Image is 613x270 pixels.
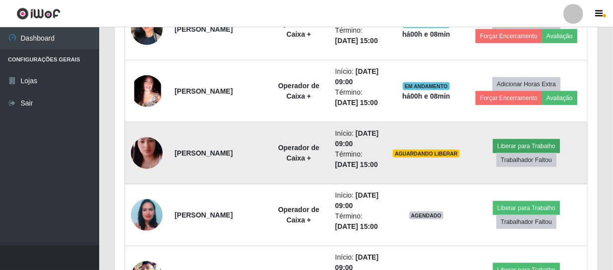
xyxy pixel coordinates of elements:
[131,187,163,243] img: 1754319045625.jpeg
[542,29,577,43] button: Avaliação
[335,99,378,107] time: [DATE] 15:00
[476,29,542,43] button: Forçar Encerramento
[278,144,319,162] strong: Operador de Caixa +
[335,128,381,149] li: Início:
[16,7,61,20] img: CoreUI Logo
[175,87,233,95] strong: [PERSON_NAME]
[335,191,379,210] time: [DATE] 09:00
[493,139,560,153] button: Liberar para Trabalho
[175,25,233,33] strong: [PERSON_NAME]
[335,190,381,211] li: Início:
[542,91,577,105] button: Avaliação
[492,77,560,91] button: Adicionar Horas Extra
[335,87,381,108] li: Término:
[131,75,163,107] img: 1742864590571.jpeg
[131,125,163,181] img: 1754840116013.jpeg
[496,215,556,229] button: Trabalhador Faltou
[278,82,319,100] strong: Operador de Caixa +
[131,7,163,52] img: 1733585220712.jpeg
[335,129,379,148] time: [DATE] 09:00
[278,206,319,224] strong: Operador de Caixa +
[409,212,444,219] span: AGENDADO
[335,161,378,168] time: [DATE] 15:00
[402,30,450,38] strong: há 00 h e 08 min
[393,150,460,158] span: AGUARDANDO LIBERAR
[335,66,381,87] li: Início:
[175,149,233,157] strong: [PERSON_NAME]
[402,92,450,100] strong: há 00 h e 08 min
[335,37,378,45] time: [DATE] 15:00
[493,201,560,215] button: Liberar para Trabalho
[403,82,450,90] span: EM ANDAMENTO
[335,25,381,46] li: Término:
[175,211,233,219] strong: [PERSON_NAME]
[335,149,381,170] li: Término:
[476,91,542,105] button: Forçar Encerramento
[335,211,381,232] li: Término:
[335,222,378,230] time: [DATE] 15:00
[496,153,556,167] button: Trabalhador Faltou
[335,67,379,86] time: [DATE] 09:00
